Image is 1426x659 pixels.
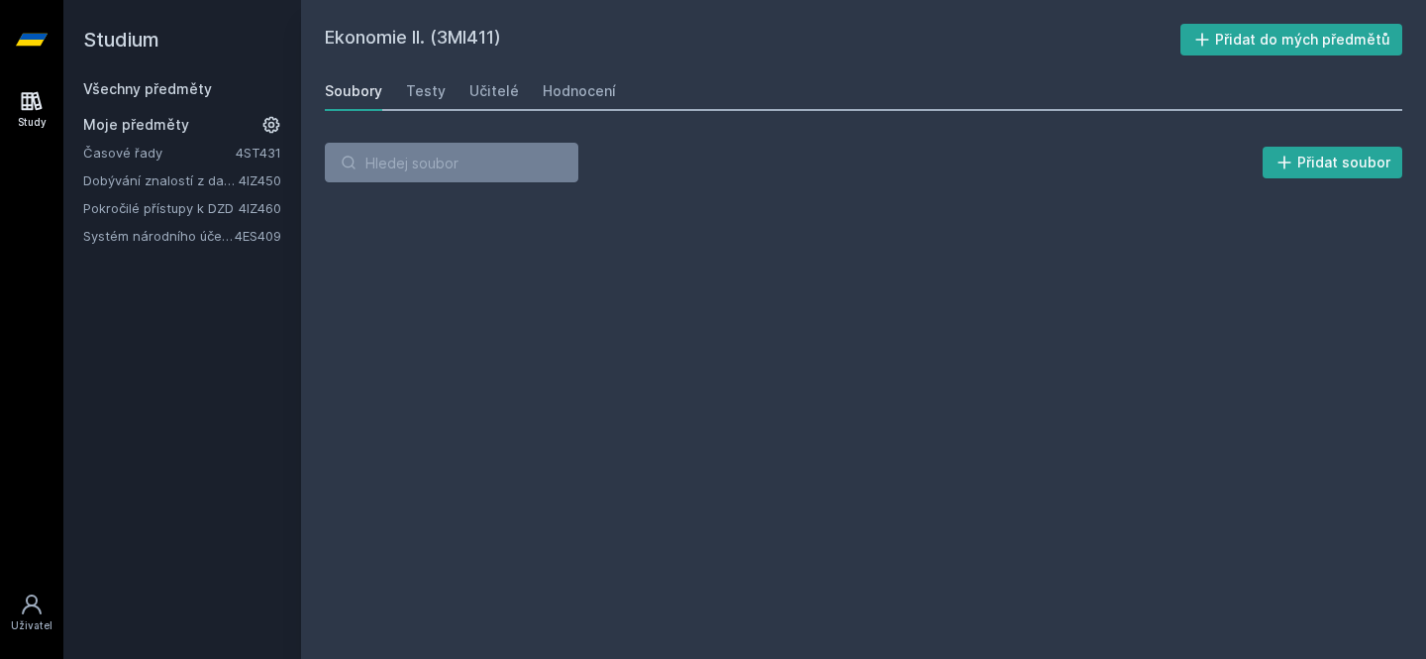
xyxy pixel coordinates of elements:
div: Hodnocení [543,81,616,101]
a: Dobývání znalostí z databází [83,170,239,190]
a: Časové řady [83,143,236,163]
a: 4ST431 [236,145,281,161]
div: Soubory [325,81,382,101]
a: 4IZ460 [239,200,281,216]
div: Testy [406,81,446,101]
div: Uživatel [11,618,52,633]
a: Uživatel [4,583,59,643]
button: Přidat soubor [1263,147,1403,178]
div: Učitelé [469,81,519,101]
button: Přidat do mých předmětů [1180,24,1403,55]
a: Systém národního účetnictví a rozbory [83,226,235,246]
a: Soubory [325,71,382,111]
a: Všechny předměty [83,80,212,97]
input: Hledej soubor [325,143,578,182]
a: Pokročilé přístupy k DZD [83,198,239,218]
h2: Ekonomie II. (3MI411) [325,24,1180,55]
a: 4ES409 [235,228,281,244]
a: Study [4,79,59,140]
div: Study [18,115,47,130]
a: Hodnocení [543,71,616,111]
span: Moje předměty [83,115,189,135]
a: Učitelé [469,71,519,111]
a: Testy [406,71,446,111]
a: 4IZ450 [239,172,281,188]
